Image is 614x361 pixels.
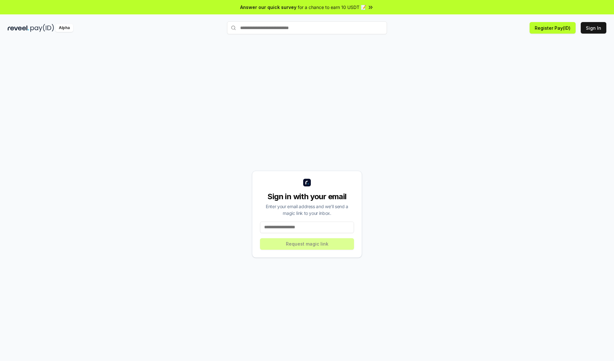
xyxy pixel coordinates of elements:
img: pay_id [30,24,54,32]
div: Alpha [55,24,73,32]
div: Enter your email address and we’ll send a magic link to your inbox. [260,203,354,216]
button: Sign In [581,22,606,34]
span: Answer our quick survey [240,4,296,11]
span: for a chance to earn 10 USDT 📝 [298,4,366,11]
img: reveel_dark [8,24,29,32]
div: Sign in with your email [260,192,354,202]
img: logo_small [303,179,311,186]
button: Register Pay(ID) [530,22,576,34]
